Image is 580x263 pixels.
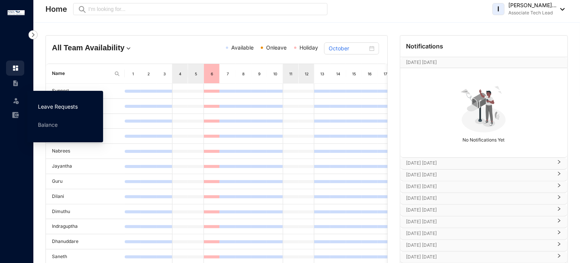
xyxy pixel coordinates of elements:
span: right [557,221,561,223]
div: 13 [320,70,326,78]
input: Select month [329,44,367,53]
div: [DATE] [DATE] [400,205,567,216]
p: [DATE] [DATE] [406,253,552,261]
span: Available [231,44,254,51]
td: Jayantha [46,159,125,174]
div: [DATE] [DATE] [400,240,567,251]
img: nav-icon-right.af6afadce00d159da59955279c43614e.svg [28,30,38,39]
div: [DATE] [DATE] [400,158,567,169]
img: contract-unselected.99e2b2107c0a7dd48938.svg [12,80,19,87]
p: [DATE] [DATE] [406,183,552,190]
span: right [557,163,561,164]
p: [PERSON_NAME]... [508,2,556,9]
img: expense-unselected.2edcf0507c847f3e9e96.svg [12,112,19,118]
td: Indraguptha [46,219,125,234]
span: right [557,210,561,211]
h4: All Team Availability [52,42,161,53]
div: 9 [256,70,262,78]
div: 4 [177,70,183,78]
img: no-notification-yet.99f61bb71409b19b567a5111f7a484a1.svg [458,82,510,134]
p: [DATE] [DATE] [406,159,552,167]
td: Dilani [46,189,125,204]
p: Notifications [406,42,444,51]
a: Leave Requests [38,103,78,110]
div: 11 [288,70,294,78]
span: right [557,198,561,199]
p: [DATE] [DATE] [406,195,552,202]
div: [DATE] [DATE] [400,193,567,204]
img: search.8ce656024d3affaeffe32e5b30621cb7.svg [114,71,120,77]
div: 16 [367,70,373,78]
img: leave-unselected.2934df6273408c3f84d9.svg [12,97,20,104]
div: [DATE] [DATE][DATE] [400,57,567,68]
div: 7 [225,70,231,78]
p: [DATE] [DATE] [406,171,552,179]
div: 2 [146,70,152,78]
div: 15 [351,70,357,78]
li: Home [6,61,24,76]
p: [DATE] [DATE] [406,206,552,214]
div: 1 [130,70,136,78]
img: dropdown-black.8e83cc76930a90b1a4fdb6d089b7bf3a.svg [556,8,565,11]
li: Contracts [6,76,24,91]
img: dropdown.780994ddfa97fca24b89f58b1de131fa.svg [125,45,132,52]
input: I’m looking for... [88,5,323,13]
p: Associate Tech Lead [508,9,556,17]
span: right [557,233,561,235]
p: [DATE] [DATE] [406,59,547,66]
td: Dimuthu [46,204,125,219]
span: right [557,174,561,176]
a: Balance [38,121,58,128]
td: Dhanuddare [46,234,125,249]
div: 6 [209,70,215,78]
span: I [498,6,500,12]
div: [DATE] [DATE] [400,181,567,193]
span: right [557,186,561,188]
div: [DATE] [DATE] [400,228,567,240]
div: 17 [382,70,389,78]
span: Onleave [266,44,287,51]
p: Home [45,4,67,14]
p: [DATE] [DATE] [406,241,552,249]
td: Guru [46,174,125,189]
span: right [557,245,561,246]
img: home.c6720e0a13eba0172344.svg [12,65,19,72]
p: [DATE] [DATE] [406,230,552,237]
span: Name [52,70,111,77]
div: 10 [272,70,278,78]
td: Nabrees [46,144,125,159]
div: [DATE] [DATE] [400,216,567,228]
p: No Notifications Yet [403,134,565,144]
div: 5 [193,70,199,78]
div: 3 [161,70,168,78]
li: Expenses [6,107,24,123]
span: right [557,257,561,258]
div: [DATE] [DATE] [400,252,567,263]
div: 14 [335,70,341,78]
img: logo [8,10,25,15]
div: 12 [304,70,310,78]
div: [DATE] [DATE] [400,170,567,181]
td: Support [46,84,125,99]
div: 8 [240,70,246,78]
span: Holiday [299,44,318,51]
p: [DATE] [DATE] [406,218,552,226]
